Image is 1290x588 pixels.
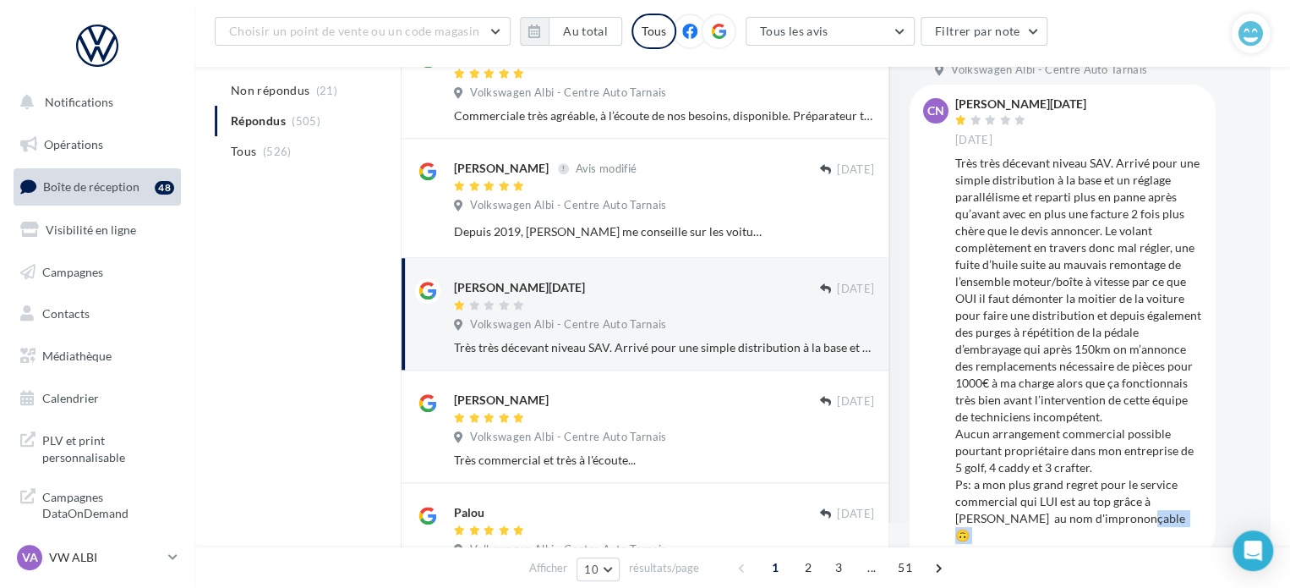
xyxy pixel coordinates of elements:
[10,422,184,472] a: PLV et print personnalisable
[10,127,184,162] a: Opérations
[155,181,174,195] div: 48
[858,554,885,581] span: ...
[42,429,174,465] span: PLV et print personnalisable
[454,392,549,409] div: [PERSON_NAME]
[454,504,484,521] div: Palou
[44,137,103,151] span: Opérations
[42,349,112,363] span: Médiathèque
[891,554,919,581] span: 51
[837,162,874,178] span: [DATE]
[470,85,666,101] span: Volkswagen Albi - Centre Auto Tarnais
[955,155,1202,544] div: Très très décevant niveau SAV. Arrivé pour une simple distribution à la base et un réglage parall...
[760,24,828,38] span: Tous les avis
[231,82,309,99] span: Non répondus
[229,24,479,38] span: Choisir un point de vente ou un code magasin
[42,486,174,522] span: Campagnes DataOnDemand
[454,160,549,177] div: [PERSON_NAME]
[629,560,699,576] span: résultats/page
[837,394,874,409] span: [DATE]
[951,63,1147,78] span: Volkswagen Albi - Centre Auto Tarnais
[10,338,184,374] a: Médiathèque
[584,563,599,576] span: 10
[454,452,874,469] div: Très commercial et très à l'écoute...
[529,560,567,576] span: Afficher
[43,179,139,194] span: Boîte de réception
[316,84,337,97] span: (21)
[549,17,622,46] button: Au total
[520,17,622,46] button: Au total
[470,430,666,445] span: Volkswagen Albi - Centre Auto Tarnais
[470,317,666,332] span: Volkswagen Albi - Centre Auto Tarnais
[10,85,178,120] button: Notifications
[837,282,874,297] span: [DATE]
[231,143,256,160] span: Tous
[215,17,511,46] button: Choisir un point de vente ou un code magasin
[927,102,944,119] span: CN
[837,507,874,522] span: [DATE]
[46,223,136,237] span: Visibilité en ligne
[454,107,874,124] div: Commerciale très agréable, à l’écoute de nos besoins, disponible. Préparateur très pro et clair d...
[575,162,637,175] span: Avis modifié
[762,554,789,581] span: 1
[45,95,113,109] span: Notifications
[955,98,1086,110] div: [PERSON_NAME][DATE]
[14,541,181,574] a: VA VW ALBI
[10,168,184,205] a: Boîte de réception48
[631,14,676,49] div: Tous
[454,223,764,240] div: Depuis 2019, [PERSON_NAME] me conseille sur les voitures pour la preuve nous sommes à notre 4eme ...
[746,17,915,46] button: Tous les avis
[10,255,184,290] a: Campagnes
[10,479,184,529] a: Campagnes DataOnDemand
[263,145,292,158] span: (526)
[577,558,620,581] button: 10
[1233,530,1273,571] div: Open Intercom Messenger
[42,391,99,405] span: Calendrier
[454,279,585,296] div: [PERSON_NAME][DATE]
[470,198,666,213] span: Volkswagen Albi - Centre Auto Tarnais
[22,549,38,566] span: VA
[921,17,1048,46] button: Filtrer par note
[955,133,992,148] span: [DATE]
[10,212,184,248] a: Visibilité en ligne
[454,339,874,356] div: Très très décevant niveau SAV. Arrivé pour une simple distribution à la base et un réglage parall...
[42,306,90,321] span: Contacts
[42,264,103,278] span: Campagnes
[10,296,184,332] a: Contacts
[10,381,184,416] a: Calendrier
[49,549,161,566] p: VW ALBI
[470,542,666,558] span: Volkswagen Albi - Centre Auto Tarnais
[825,554,852,581] span: 3
[795,554,822,581] span: 2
